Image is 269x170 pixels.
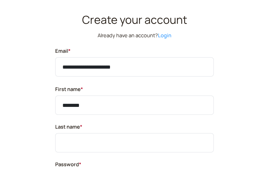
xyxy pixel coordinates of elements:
p: Already have an account? [55,31,214,39]
label: First name [55,84,214,94]
label: Email [55,46,214,56]
h1: Create your account [55,12,214,28]
label: Last name [55,122,214,131]
label: Password [55,159,214,169]
a: Login [158,32,171,39]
